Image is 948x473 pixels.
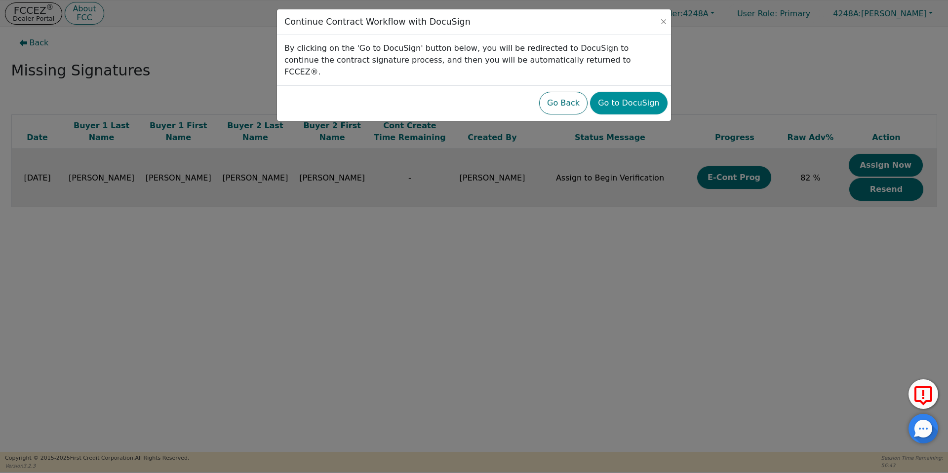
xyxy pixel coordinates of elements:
[908,379,938,409] button: Report Error to FCC
[659,17,669,27] button: Close
[284,42,664,78] p: By clicking on the 'Go to DocuSign' button below, you will be redirected to DocuSign to continue ...
[590,92,667,114] button: Go to DocuSign
[284,17,471,27] h3: Continue Contract Workflow with DocuSign
[539,92,588,114] button: Go Back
